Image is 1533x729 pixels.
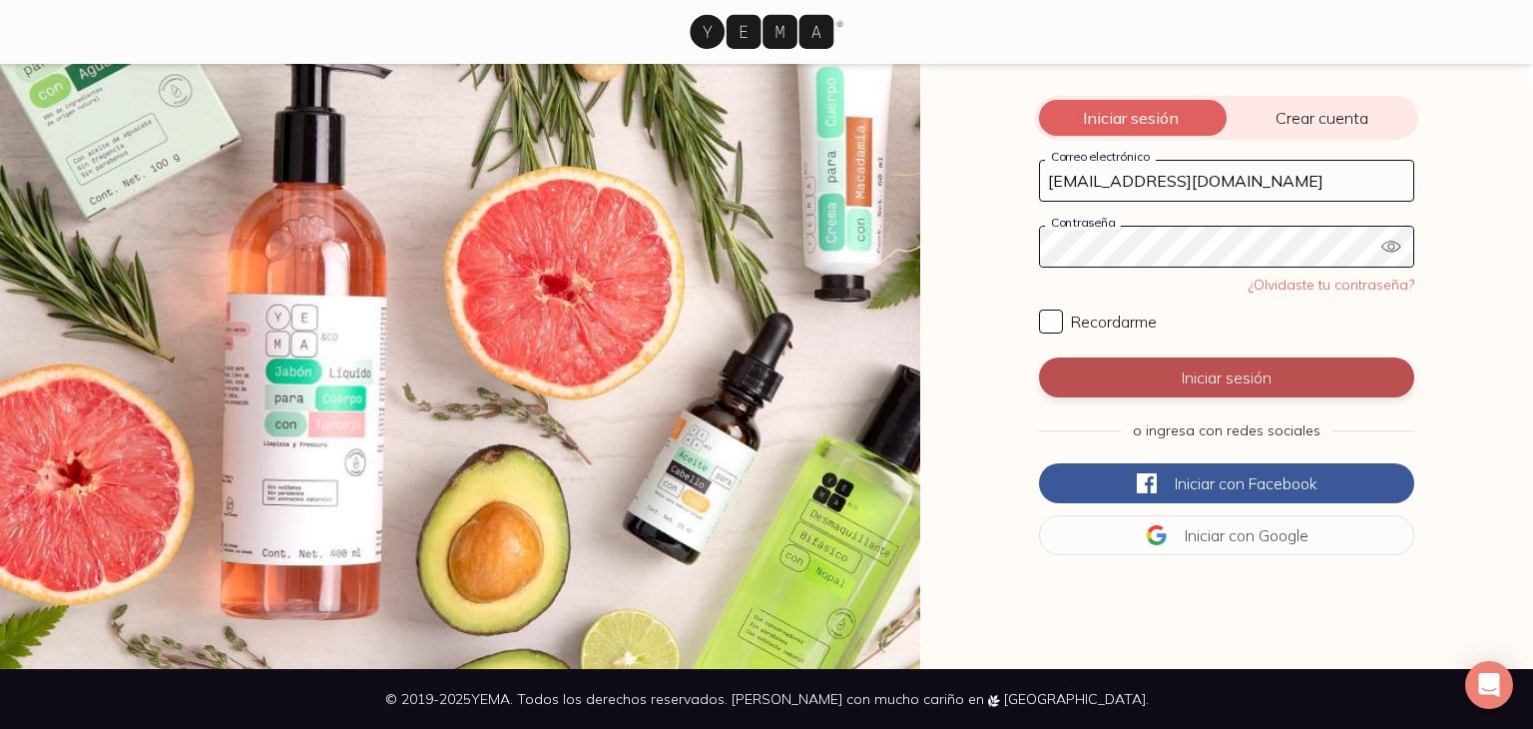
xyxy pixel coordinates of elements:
[1175,473,1245,493] span: Iniciar con
[1227,108,1418,128] span: Crear cuenta
[1465,661,1513,709] div: Open Intercom Messenger
[1045,215,1121,230] label: Contraseña
[1039,463,1414,503] button: Iniciar conFacebook
[1039,358,1414,397] button: Iniciar sesión
[1035,108,1227,128] span: Iniciar sesión
[1071,312,1157,332] span: Recordarme
[1039,310,1063,334] input: Recordarme
[1039,515,1414,555] button: Iniciar conGoogle
[1045,149,1156,164] label: Correo electrónico
[732,690,1149,708] span: [PERSON_NAME] con mucho cariño en [GEOGRAPHIC_DATA].
[1249,276,1414,294] a: ¿Olvidaste tu contraseña?
[1185,525,1255,545] span: Iniciar con
[1133,421,1320,439] span: o ingresa con redes sociales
